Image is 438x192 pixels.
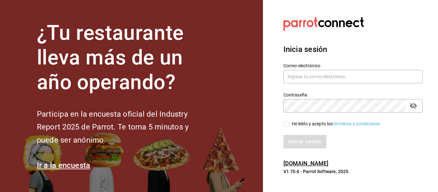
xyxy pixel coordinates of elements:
h1: ¿Tu restaurante lleva más de un año operando? [37,21,210,95]
label: Correo electrónico [283,63,423,68]
h2: Participa en la encuesta oficial del Industry Report 2025 de Parrot. Te toma 5 minutos y puede se... [37,108,210,147]
button: passwordField [408,100,419,111]
div: He leído y acepto los [292,121,382,127]
h3: Inicia sesión [283,44,423,55]
a: Ir a la encuesta [37,161,90,170]
label: Contraseña [283,93,423,97]
p: V1.70.6 - Parrot Software, 2025. [283,168,423,175]
a: [DOMAIN_NAME] [283,160,329,167]
input: Ingresa tu correo electrónico [283,70,423,83]
a: Términos y condiciones. [333,121,381,126]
